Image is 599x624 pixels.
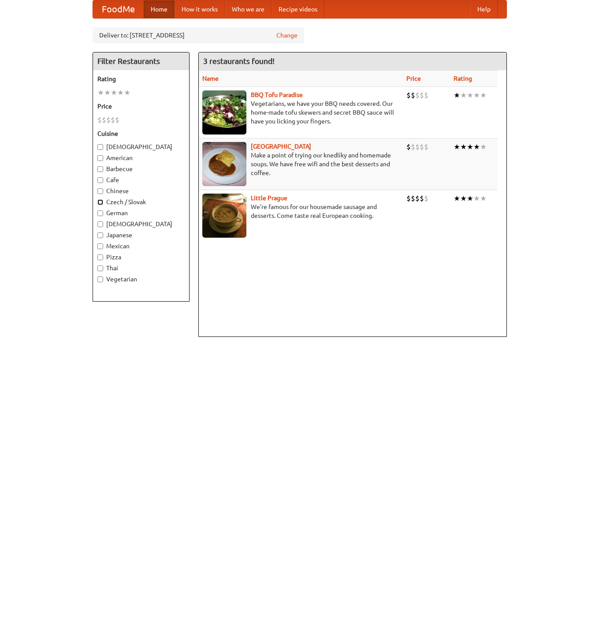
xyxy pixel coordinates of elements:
label: American [97,153,185,162]
input: Chinese [97,188,103,194]
li: ★ [97,88,104,97]
li: ★ [111,88,117,97]
a: Little Prague [251,194,287,202]
li: ★ [124,88,130,97]
input: Barbecue [97,166,103,172]
a: Home [144,0,175,18]
li: ★ [480,90,487,100]
label: German [97,209,185,217]
li: $ [424,142,428,152]
h5: Cuisine [97,129,185,138]
li: $ [411,142,415,152]
p: We're famous for our housemade sausage and desserts. Come taste real European cooking. [202,202,400,220]
li: ★ [460,90,467,100]
li: ★ [460,142,467,152]
li: $ [97,115,102,125]
h4: Filter Restaurants [93,52,189,70]
li: ★ [480,142,487,152]
li: $ [106,115,111,125]
img: littleprague.jpg [202,194,246,238]
li: ★ [454,142,460,152]
input: [DEMOGRAPHIC_DATA] [97,221,103,227]
li: ★ [467,90,473,100]
a: BBQ Tofu Paradise [251,91,303,98]
input: Vegetarian [97,277,103,282]
li: ★ [117,88,124,97]
input: Thai [97,265,103,271]
li: $ [406,142,411,152]
img: tofuparadise.jpg [202,90,246,135]
h5: Price [97,102,185,111]
a: How it works [175,0,225,18]
label: Pizza [97,253,185,262]
li: $ [420,194,424,203]
p: Make a point of trying our knedlíky and homemade soups. We have free wifi and the best desserts a... [202,151,400,177]
li: ★ [473,90,480,100]
input: Pizza [97,254,103,260]
li: $ [406,90,411,100]
label: Japanese [97,231,185,239]
li: $ [415,194,420,203]
a: Name [202,75,219,82]
li: $ [424,90,428,100]
li: ★ [104,88,111,97]
input: Czech / Slovak [97,199,103,205]
li: $ [102,115,106,125]
label: Cafe [97,176,185,184]
a: Rating [454,75,472,82]
input: American [97,155,103,161]
input: Cafe [97,177,103,183]
a: Help [470,0,498,18]
li: $ [415,90,420,100]
a: FoodMe [93,0,144,18]
label: Thai [97,264,185,273]
input: Mexican [97,243,103,249]
label: Mexican [97,242,185,250]
li: ★ [473,142,480,152]
label: Czech / Slovak [97,198,185,206]
ng-pluralize: 3 restaurants found! [203,57,275,65]
div: Deliver to: [STREET_ADDRESS] [93,27,304,43]
li: $ [115,115,119,125]
label: Barbecue [97,164,185,173]
a: Who we are [225,0,272,18]
li: $ [420,142,424,152]
li: $ [415,142,420,152]
li: ★ [460,194,467,203]
input: [DEMOGRAPHIC_DATA] [97,144,103,150]
input: German [97,210,103,216]
li: $ [420,90,424,100]
li: $ [411,90,415,100]
label: Chinese [97,187,185,195]
a: [GEOGRAPHIC_DATA] [251,143,311,150]
a: Recipe videos [272,0,324,18]
h5: Rating [97,75,185,83]
li: ★ [480,194,487,203]
li: $ [424,194,428,203]
li: ★ [454,90,460,100]
a: Change [276,31,298,40]
p: Vegetarians, we have your BBQ needs covered. Our home-made tofu skewers and secret BBQ sauce will... [202,99,400,126]
img: czechpoint.jpg [202,142,246,186]
label: Vegetarian [97,275,185,284]
a: Price [406,75,421,82]
input: Japanese [97,232,103,238]
li: ★ [467,194,473,203]
label: [DEMOGRAPHIC_DATA] [97,220,185,228]
li: $ [406,194,411,203]
li: ★ [473,194,480,203]
label: [DEMOGRAPHIC_DATA] [97,142,185,151]
li: ★ [467,142,473,152]
li: ★ [454,194,460,203]
li: $ [111,115,115,125]
li: $ [411,194,415,203]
